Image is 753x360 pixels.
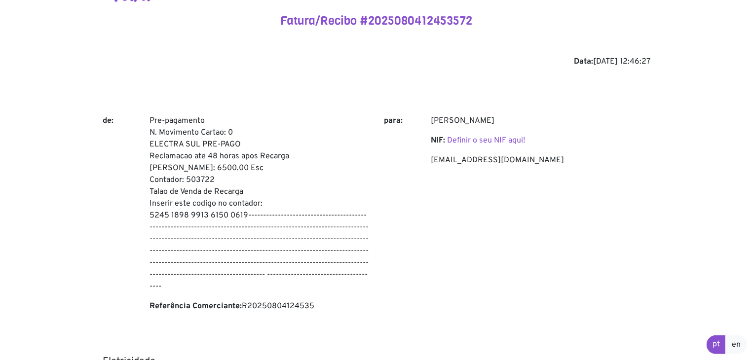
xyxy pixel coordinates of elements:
[447,136,525,145] a: Definir o seu NIF aqui!
[150,115,369,292] p: Pre-pagamento N. Movimento Cartao: 0 ELECTRA SUL PRE-PAGO Reclamacao ate 48 horas apos Recarga [P...
[150,301,242,311] b: Referência Comerciante:
[150,300,369,312] p: R20250804124535
[431,115,650,127] p: [PERSON_NAME]
[431,136,445,145] b: NIF:
[103,116,113,126] b: de:
[707,335,726,354] a: pt
[574,57,593,67] b: Data:
[725,335,747,354] a: en
[384,116,403,126] b: para:
[431,154,650,166] p: [EMAIL_ADDRESS][DOMAIN_NAME]
[103,56,650,68] div: [DATE] 12:46:27
[103,14,650,28] h4: Fatura/Recibo #2025080412453572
